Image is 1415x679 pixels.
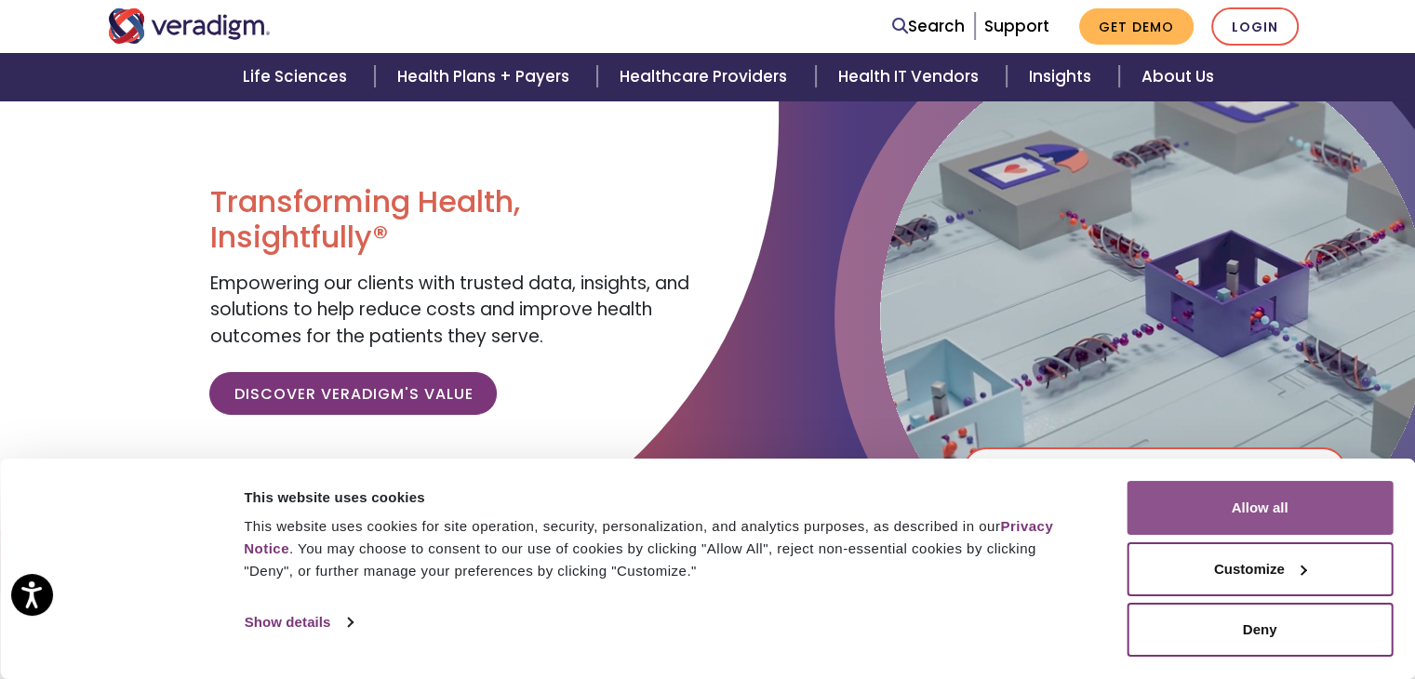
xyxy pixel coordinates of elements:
[220,53,375,100] a: Life Sciences
[108,8,271,44] img: Veradigm logo
[1079,8,1194,45] a: Get Demo
[209,184,693,256] h1: Transforming Health, Insightfully®
[816,53,1007,100] a: Health IT Vendors
[1127,481,1393,535] button: Allow all
[1211,7,1299,46] a: Login
[244,486,1085,509] div: This website uses cookies
[1119,53,1236,100] a: About Us
[209,271,688,349] span: Empowering our clients with trusted data, insights, and solutions to help reduce costs and improv...
[209,372,497,415] a: Discover Veradigm's Value
[984,15,1049,37] a: Support
[1007,53,1119,100] a: Insights
[892,14,965,39] a: Search
[597,53,815,100] a: Healthcare Providers
[1127,603,1393,657] button: Deny
[375,53,597,100] a: Health Plans + Payers
[1127,542,1393,596] button: Customize
[244,515,1085,582] div: This website uses cookies for site operation, security, personalization, and analytics purposes, ...
[244,608,352,636] a: Show details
